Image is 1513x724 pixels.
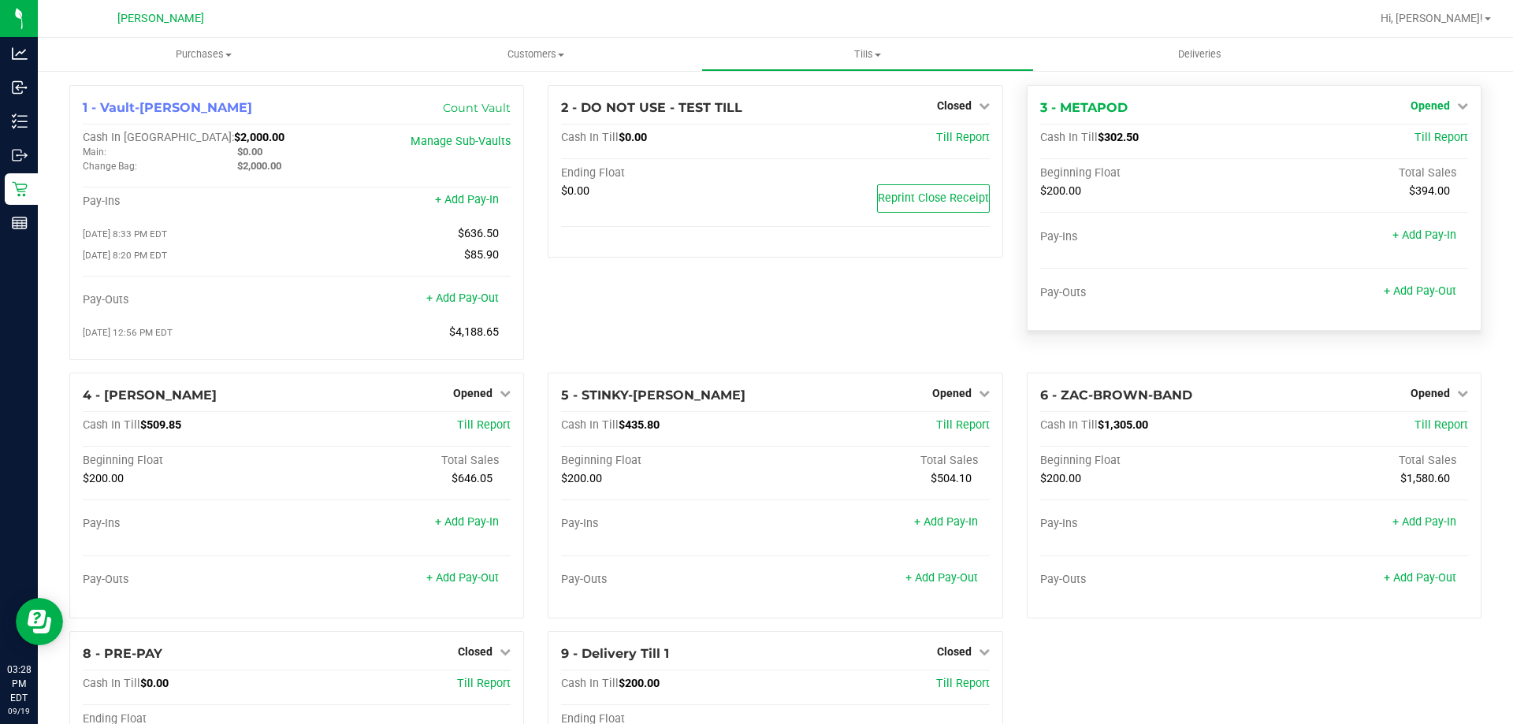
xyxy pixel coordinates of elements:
[1381,12,1483,24] span: Hi, [PERSON_NAME]!
[7,663,31,705] p: 03:28 PM EDT
[83,195,297,209] div: Pay-Ins
[561,573,775,587] div: Pay-Outs
[435,515,499,529] a: + Add Pay-In
[1098,418,1148,432] span: $1,305.00
[932,387,972,399] span: Opened
[83,228,167,239] span: [DATE] 8:33 PM EDT
[12,46,28,61] inline-svg: Analytics
[83,573,297,587] div: Pay-Outs
[1384,284,1456,298] a: + Add Pay-Out
[12,147,28,163] inline-svg: Outbound
[458,645,493,658] span: Closed
[1040,286,1255,300] div: Pay-Outs
[1392,515,1456,529] a: + Add Pay-In
[877,184,990,213] button: Reprint Close Receipt
[83,646,162,661] span: 8 - PRE-PAY
[619,131,647,144] span: $0.00
[937,99,972,112] span: Closed
[905,571,978,585] a: + Add Pay-Out
[1040,184,1081,198] span: $200.00
[1040,517,1255,531] div: Pay-Ins
[561,517,775,531] div: Pay-Ins
[561,100,742,115] span: 2 - DO NOT USE - TEST TILL
[1392,228,1456,242] a: + Add Pay-In
[83,454,297,468] div: Beginning Float
[83,418,140,432] span: Cash In Till
[1040,131,1098,144] span: Cash In Till
[561,454,775,468] div: Beginning Float
[449,325,499,339] span: $4,188.65
[1411,99,1450,112] span: Opened
[1098,131,1139,144] span: $302.50
[619,418,660,432] span: $435.80
[38,47,370,61] span: Purchases
[561,131,619,144] span: Cash In Till
[1040,418,1098,432] span: Cash In Till
[83,147,106,158] span: Main:
[435,193,499,206] a: + Add Pay-In
[1040,454,1255,468] div: Beginning Float
[775,454,990,468] div: Total Sales
[936,677,990,690] a: Till Report
[83,327,173,338] span: [DATE] 12:56 PM EDT
[12,215,28,231] inline-svg: Reports
[16,598,63,645] iframe: Resource center
[83,250,167,261] span: [DATE] 8:20 PM EDT
[1254,454,1468,468] div: Total Sales
[370,38,701,71] a: Customers
[702,47,1032,61] span: Tills
[936,418,990,432] a: Till Report
[1414,418,1468,432] a: Till Report
[457,418,511,432] a: Till Report
[561,166,775,180] div: Ending Float
[83,293,297,307] div: Pay-Outs
[370,47,701,61] span: Customers
[83,131,234,144] span: Cash In [GEOGRAPHIC_DATA]:
[1040,388,1192,403] span: 6 - ZAC-BROWN-BAND
[7,705,31,717] p: 09/19
[12,181,28,197] inline-svg: Retail
[117,12,204,25] span: [PERSON_NAME]
[561,388,745,403] span: 5 - STINKY-[PERSON_NAME]
[1400,472,1450,485] span: $1,580.60
[426,571,499,585] a: + Add Pay-Out
[237,160,281,172] span: $2,000.00
[1034,38,1366,71] a: Deliveries
[38,38,370,71] a: Purchases
[878,191,989,205] span: Reprint Close Receipt
[457,677,511,690] a: Till Report
[453,387,493,399] span: Opened
[426,291,499,305] a: + Add Pay-Out
[561,184,589,198] span: $0.00
[237,146,262,158] span: $0.00
[83,677,140,690] span: Cash In Till
[1414,131,1468,144] a: Till Report
[1040,573,1255,587] div: Pay-Outs
[464,248,499,262] span: $85.90
[12,113,28,129] inline-svg: Inventory
[234,131,284,144] span: $2,000.00
[83,472,124,485] span: $200.00
[561,677,619,690] span: Cash In Till
[619,677,660,690] span: $200.00
[914,515,978,529] a: + Add Pay-In
[1040,472,1081,485] span: $200.00
[140,418,181,432] span: $509.85
[1254,166,1468,180] div: Total Sales
[701,38,1033,71] a: Tills
[931,472,972,485] span: $504.10
[443,101,511,115] a: Count Vault
[1040,100,1128,115] span: 3 - METAPOD
[297,454,511,468] div: Total Sales
[458,227,499,240] span: $636.50
[1040,166,1255,180] div: Beginning Float
[936,131,990,144] a: Till Report
[1157,47,1243,61] span: Deliveries
[1384,571,1456,585] a: + Add Pay-Out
